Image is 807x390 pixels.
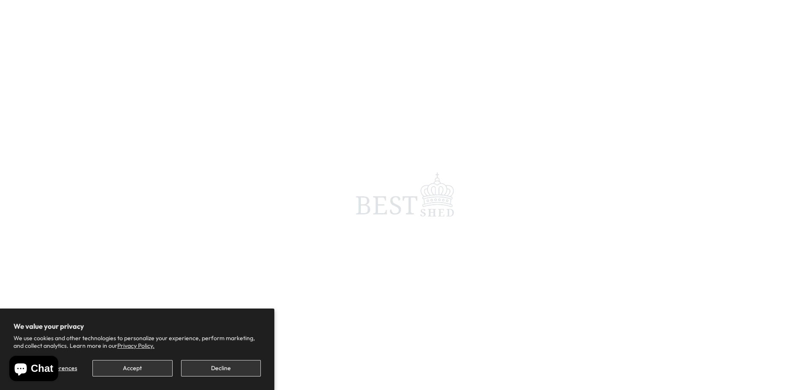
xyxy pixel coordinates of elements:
[14,322,261,330] h2: We value your privacy
[117,342,154,349] a: Privacy Policy.
[92,360,172,376] button: Accept
[14,334,261,349] p: We use cookies and other technologies to personalize your experience, perform marketing, and coll...
[7,356,61,383] inbox-online-store-chat: Shopify online store chat
[181,360,261,376] button: Decline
